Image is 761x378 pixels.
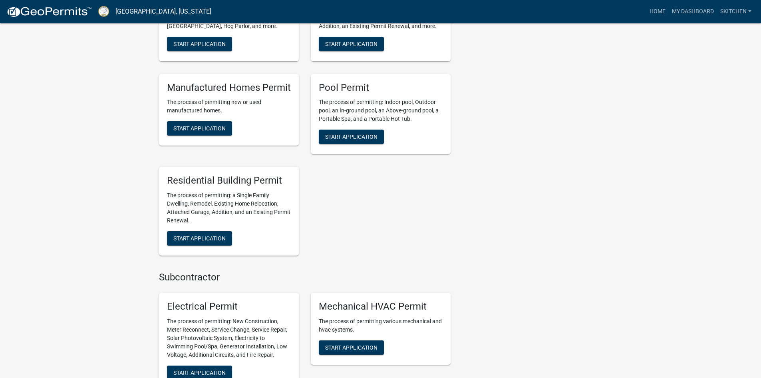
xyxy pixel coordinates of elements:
h5: Residential Building Permit [167,175,291,186]
h5: Electrical Permit [167,301,291,312]
span: Start Application [325,344,378,350]
button: Start Application [167,121,232,136]
button: Start Application [167,231,232,246]
a: Home [646,4,669,19]
button: Start Application [319,130,384,144]
h5: Mechanical HVAC Permit [319,301,443,312]
span: Start Application [173,125,226,132]
a: My Dashboard [669,4,717,19]
p: The process of permitting: Indoor pool, Outdoor pool, an In-ground pool, an Above-ground pool, a ... [319,98,443,123]
h4: Subcontractor [159,272,451,283]
button: Start Application [319,340,384,355]
span: Start Application [173,369,226,376]
button: Start Application [167,37,232,51]
img: Putnam County, Georgia [98,6,109,17]
span: Start Application [325,134,378,140]
p: The process of permitting new or used manufactured homes. [167,98,291,115]
p: The process of permitting various mechanical and hvac systems. [319,317,443,334]
p: The process of permitting: a Single Family Dwelling, Remodel, Existing Home Relocation, Attached ... [167,191,291,225]
h5: Manufactured Homes Permit [167,82,291,94]
span: Start Application [173,235,226,242]
span: Start Application [173,40,226,47]
h5: Pool Permit [319,82,443,94]
p: The process of permitting: New Construction, Meter Reconnect, Service Change, Service Repair, Sol... [167,317,291,359]
button: Start Application [319,37,384,51]
a: skitchen [717,4,755,19]
a: [GEOGRAPHIC_DATA], [US_STATE] [115,5,211,18]
span: Start Application [325,40,378,47]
